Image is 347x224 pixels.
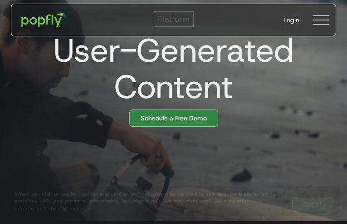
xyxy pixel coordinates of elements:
div: Login [283,15,299,25]
a: here [85,205,97,212]
a: Schedule a Free Demo [129,110,218,127]
a: home [15,6,73,34]
a: Login [276,8,307,32]
a: Got It! [292,197,332,212]
div: When you visit or log in, cookies and similar technologies may be used by our data partners to li... [15,190,285,212]
h1: User-Generated Content [4,32,336,105]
